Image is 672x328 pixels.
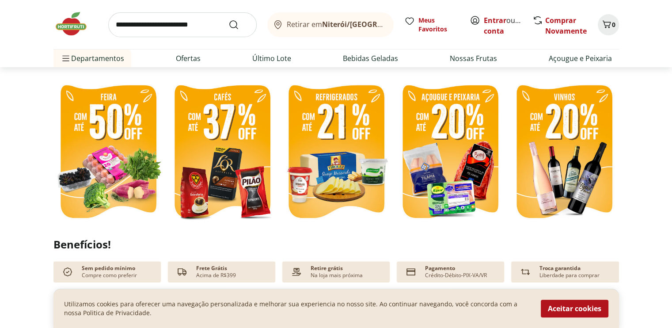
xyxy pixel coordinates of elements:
[281,80,391,226] img: refrigerados
[53,80,163,226] img: feira
[425,272,487,279] p: Crédito-Débito-PIX-VA/VR
[509,80,619,226] img: vinhos
[176,53,201,64] a: Ofertas
[518,265,532,279] img: Devolução
[539,265,581,272] p: Troca garantida
[425,265,455,272] p: Pagamento
[541,300,608,317] button: Aceitar cookies
[287,20,384,28] span: Retirar em
[612,20,615,29] span: 0
[311,265,343,272] p: Retire grátis
[450,53,497,64] a: Nossas Frutas
[539,272,600,279] p: Liberdade para comprar
[61,48,71,69] button: Menu
[289,265,304,279] img: payment
[549,53,612,64] a: Açougue e Peixaria
[53,11,98,37] img: Hortifruti
[196,265,227,272] p: Frete Grátis
[82,272,137,279] p: Compre como preferir
[484,15,506,25] a: Entrar
[404,265,418,279] img: card
[252,53,291,64] a: Último Lote
[64,300,530,317] p: Utilizamos cookies para oferecer uma navegação personalizada e melhorar sua experiencia no nosso ...
[167,80,277,226] img: café
[61,48,124,69] span: Departamentos
[108,12,257,37] input: search
[395,80,505,226] img: resfriados
[82,265,135,272] p: Sem pedido mínimo
[343,53,398,64] a: Bebidas Geladas
[404,16,459,34] a: Meus Favoritos
[322,19,423,29] b: Niterói/[GEOGRAPHIC_DATA]
[53,238,619,251] h2: Benefícios!
[484,15,523,36] span: ou
[484,15,532,36] a: Criar conta
[418,16,459,34] span: Meus Favoritos
[175,265,189,279] img: truck
[598,14,619,35] button: Carrinho
[545,15,587,36] a: Comprar Novamente
[228,19,250,30] button: Submit Search
[196,272,236,279] p: Acima de R$399
[267,12,394,37] button: Retirar emNiterói/[GEOGRAPHIC_DATA]
[311,272,363,279] p: Na loja mais próxima
[61,265,75,279] img: check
